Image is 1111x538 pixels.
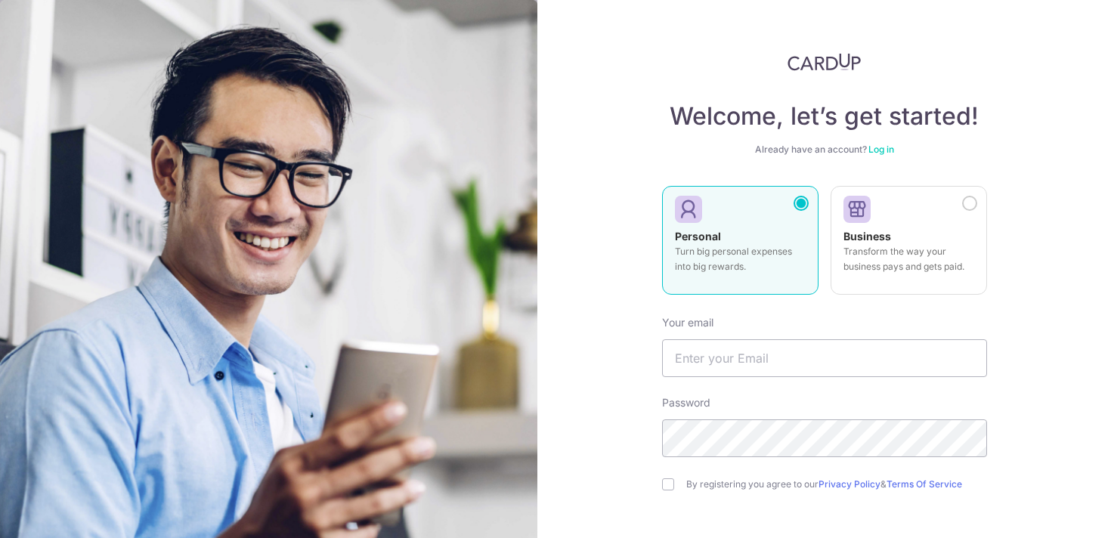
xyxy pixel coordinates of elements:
[843,230,891,243] strong: Business
[675,230,721,243] strong: Personal
[662,315,713,330] label: Your email
[887,478,962,490] a: Terms Of Service
[831,186,987,304] a: Business Transform the way your business pays and gets paid.
[662,144,987,156] div: Already have an account?
[819,478,880,490] a: Privacy Policy
[686,478,987,490] label: By registering you agree to our &
[788,53,862,71] img: CardUp Logo
[662,186,819,304] a: Personal Turn big personal expenses into big rewards.
[662,101,987,131] h4: Welcome, let’s get started!
[662,395,710,410] label: Password
[662,339,987,377] input: Enter your Email
[675,244,806,274] p: Turn big personal expenses into big rewards.
[843,244,974,274] p: Transform the way your business pays and gets paid.
[868,144,894,155] a: Log in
